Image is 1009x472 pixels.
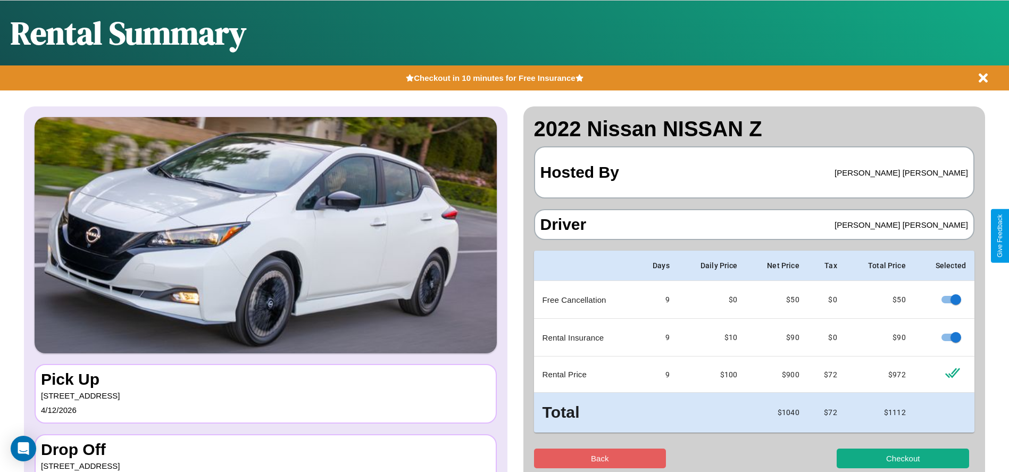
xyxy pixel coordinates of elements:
th: Days [636,251,678,281]
p: Free Cancellation [543,293,627,307]
td: $ 972 [846,357,914,393]
p: Rental Price [543,367,627,382]
p: [PERSON_NAME] [PERSON_NAME] [835,218,968,232]
div: Give Feedback [996,214,1004,258]
table: simple table [534,251,975,433]
button: Back [534,449,666,468]
td: 9 [636,281,678,319]
h3: Driver [540,216,587,234]
th: Selected [914,251,974,281]
td: $ 1040 [746,393,808,433]
td: $ 50 [846,281,914,319]
td: 9 [636,357,678,393]
td: $ 1112 [846,393,914,433]
td: $ 900 [746,357,808,393]
b: Checkout in 10 minutes for Free Insurance [414,73,575,82]
p: [PERSON_NAME] [PERSON_NAME] [835,165,968,180]
button: Checkout [837,449,969,468]
h2: 2022 Nissan NISSAN Z [534,117,975,141]
td: 9 [636,319,678,357]
th: Daily Price [678,251,746,281]
td: $ 90 [846,319,914,357]
td: $0 [678,281,746,319]
td: $ 100 [678,357,746,393]
th: Total Price [846,251,914,281]
th: Net Price [746,251,808,281]
p: 4 / 12 / 2026 [41,403,490,417]
p: Rental Insurance [543,330,627,345]
td: $ 72 [808,357,846,393]
th: Tax [808,251,846,281]
h1: Rental Summary [11,11,246,55]
td: $0 [808,281,846,319]
div: Open Intercom Messenger [11,436,36,461]
h3: Drop Off [41,441,490,459]
td: $ 72 [808,393,846,433]
h3: Pick Up [41,370,490,388]
td: $ 90 [746,319,808,357]
td: $0 [808,319,846,357]
td: $ 50 [746,281,808,319]
p: [STREET_ADDRESS] [41,388,490,403]
h3: Hosted By [540,153,619,192]
td: $10 [678,319,746,357]
h3: Total [543,401,627,424]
